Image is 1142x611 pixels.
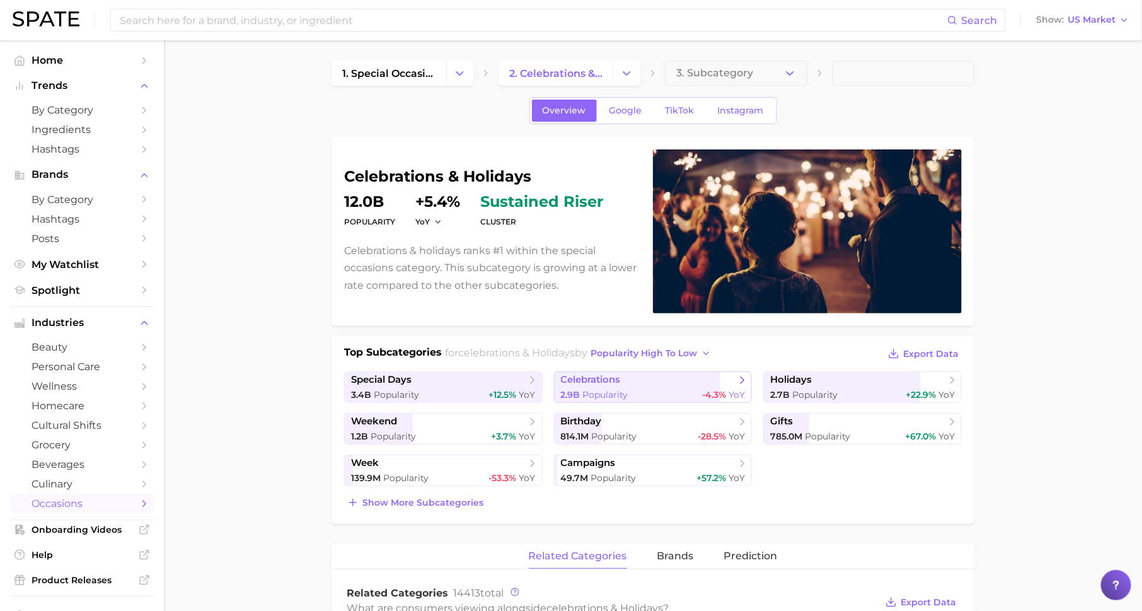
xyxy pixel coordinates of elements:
[10,416,154,435] a: cultural shifts
[332,61,446,86] a: 1. special occasions
[10,357,154,376] a: personal care
[32,361,132,373] span: personal care
[10,474,154,494] a: culinary
[32,524,132,535] span: Onboarding Videos
[676,67,753,79] span: 3. Subcategory
[342,67,435,79] span: 1. special occasions
[453,587,504,599] span: total
[32,104,132,116] span: by Category
[882,593,959,611] button: Export Data
[32,341,132,353] span: beauty
[344,345,442,364] h1: Top Subcategories
[1036,16,1064,23] span: Show
[351,374,412,386] span: special days
[32,317,132,329] span: Industries
[32,143,132,155] span: Hashtags
[770,389,790,400] span: 2.7b
[718,105,764,116] span: Instagram
[10,520,154,539] a: Onboarding Videos
[344,214,395,230] dt: Popularity
[32,400,132,412] span: homecare
[554,371,753,403] a: celebrations2.9b Popularity-4.3% YoY
[532,100,597,122] a: Overview
[10,76,154,95] button: Trends
[32,169,132,180] span: Brands
[763,413,962,445] a: gifts785.0m Popularity+67.0% YoY
[344,169,638,184] h1: celebrations & holidays
[770,374,812,386] span: holidays
[351,457,379,469] span: week
[32,233,132,245] span: Posts
[792,389,838,400] span: Popularity
[666,61,807,86] button: 3. Subcategory
[489,389,517,400] span: +12.5%
[599,100,653,122] a: Google
[383,472,429,484] span: Popularity
[344,455,543,486] a: week139.9m Popularity-53.3% YoY
[10,255,154,274] a: My Watchlist
[10,435,154,455] a: grocery
[453,587,480,599] span: 14413
[32,498,132,509] span: occasions
[32,380,132,392] span: wellness
[696,472,726,484] span: +57.2%
[509,67,603,79] span: 2. celebrations & holidays
[519,431,536,442] span: YoY
[724,550,778,562] span: Prediction
[32,549,132,561] span: Help
[591,348,698,359] span: popularity high to low
[729,389,745,400] span: YoY
[344,371,543,403] a: special days3.4b Popularity+12.5% YoY
[10,337,154,357] a: beauty
[344,242,638,294] p: Celebrations & holidays ranks #1 within the special occasions category. This subcategory is growi...
[32,259,132,271] span: My Watchlist
[499,61,613,86] a: 2. celebrations & holidays
[905,431,936,442] span: +67.0%
[351,416,397,428] span: weekend
[446,347,715,359] span: for by
[543,105,586,116] span: Overview
[489,472,517,484] span: -53.3%
[698,431,726,442] span: -28.5%
[885,345,962,363] button: Export Data
[415,216,442,227] button: YoY
[32,478,132,490] span: culinary
[10,494,154,513] a: occasions
[480,214,603,230] dt: cluster
[32,54,132,66] span: Home
[32,458,132,470] span: beverages
[10,571,154,590] a: Product Releases
[374,389,419,400] span: Popularity
[492,431,517,442] span: +3.7%
[32,194,132,206] span: by Category
[351,389,371,400] span: 3.4b
[519,472,536,484] span: YoY
[32,213,132,225] span: Hashtags
[344,194,395,209] dd: 12.0b
[10,376,154,396] a: wellness
[10,209,154,229] a: Hashtags
[583,389,628,400] span: Popularity
[13,11,79,26] img: SPATE
[561,374,621,386] span: celebrations
[561,457,616,469] span: campaigns
[10,50,154,70] a: Home
[592,431,637,442] span: Popularity
[770,431,802,442] span: 785.0m
[561,389,580,400] span: 2.9b
[729,472,745,484] span: YoY
[763,371,962,403] a: holidays2.7b Popularity+22.9% YoY
[10,165,154,184] button: Brands
[351,472,381,484] span: 139.9m
[10,100,154,120] a: by Category
[10,190,154,209] a: by Category
[32,419,132,431] span: cultural shifts
[702,389,726,400] span: -4.3%
[118,9,947,31] input: Search here for a brand, industry, or ingredient
[10,545,154,564] a: Help
[657,550,694,562] span: brands
[10,281,154,300] a: Spotlight
[805,431,850,442] span: Popularity
[961,15,997,26] span: Search
[591,472,637,484] span: Popularity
